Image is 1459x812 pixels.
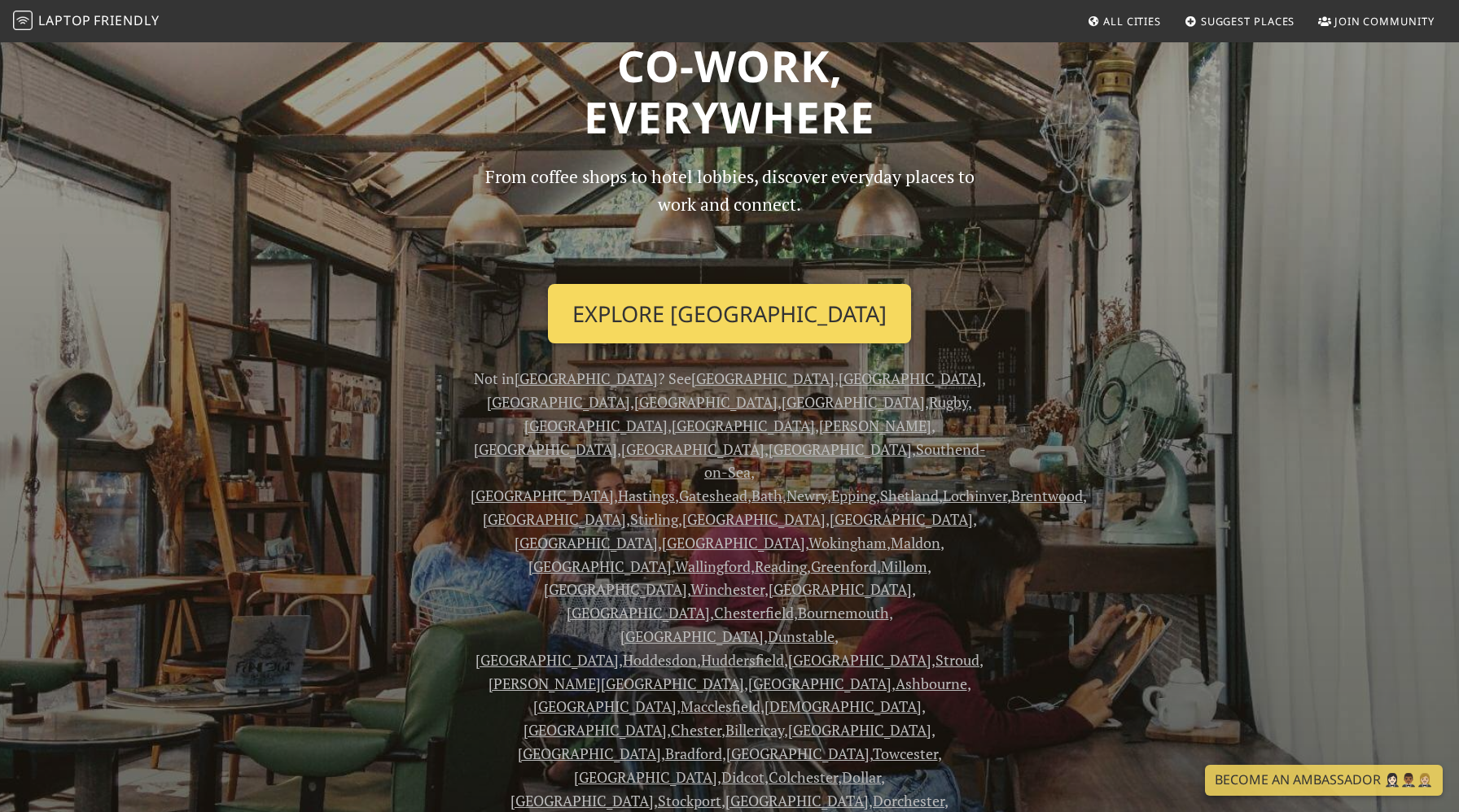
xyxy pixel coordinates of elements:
[620,626,764,646] a: [GEOGRAPHIC_DATA]
[1103,14,1161,28] span: All Cities
[1011,486,1083,505] a: Brentwood
[681,696,760,716] a: Macclesfield
[935,650,979,670] a: Stroud
[489,674,744,693] a: [PERSON_NAME][GEOGRAPHIC_DATA]
[202,40,1257,143] h1: Co-work, Everywhere
[634,392,778,412] a: [GEOGRAPHIC_DATA]
[873,791,944,810] a: Dorchester
[487,392,630,412] a: [GEOGRAPHIC_DATA]
[475,650,619,670] a: [GEOGRAPHIC_DATA]
[880,486,939,505] a: Shetland
[662,533,805,552] a: [GEOGRAPHIC_DATA]
[690,579,765,599] a: Winchester
[748,674,892,693] a: [GEOGRAPHIC_DATA]
[623,650,697,670] a: Hoddesdon
[891,533,940,552] a: Maldon
[574,767,717,787] a: [GEOGRAPHIC_DATA]
[672,416,815,435] a: [GEOGRAPHIC_DATA]
[630,509,678,529] a: Stirling
[524,416,668,435] a: [GEOGRAPHIC_DATA]
[896,674,967,693] a: Ashbourne
[786,486,827,505] a: Newry
[567,603,710,622] a: [GEOGRAPHIC_DATA]
[831,486,876,505] a: Epping
[768,626,835,646] a: Dunstable
[755,557,807,576] a: Reading
[524,720,667,740] a: [GEOGRAPHIC_DATA]
[679,486,747,505] a: Gateshead
[518,744,661,763] a: [GEOGRAPHIC_DATA]
[515,533,658,552] a: [GEOGRAPHIC_DATA]
[769,439,912,459] a: [GEOGRAPHIC_DATA]
[533,696,677,716] a: [GEOGRAPHIC_DATA]
[839,369,982,388] a: [GEOGRAPHIC_DATA]
[798,603,889,622] a: Bournemouth
[1205,765,1443,796] a: Become an Ambassador 🤵🏻‍♀️🤵🏾‍♂️🤵🏼‍♀️
[483,509,626,529] a: [GEOGRAPHIC_DATA]
[621,439,765,459] a: [GEOGRAPHIC_DATA]
[701,650,784,670] a: Huddersfield
[714,603,794,622] a: Chesterfield
[658,791,721,810] a: Stockport
[618,486,675,505] a: Hastings
[788,720,931,740] a: [GEOGRAPHIC_DATA]
[811,557,877,576] a: Greenford
[510,791,654,810] a: [GEOGRAPHIC_DATA]
[691,369,835,388] a: [GEOGRAPHIC_DATA]
[1178,7,1302,36] a: Suggest Places
[725,720,784,740] a: Billericay
[721,767,765,787] a: Didcot
[842,767,881,787] a: Dollar
[528,557,672,576] a: [GEOGRAPHIC_DATA]
[808,533,887,552] a: Wokingham
[1334,14,1435,28] span: Join Community
[830,509,973,529] a: [GEOGRAPHIC_DATA]
[788,650,931,670] a: [GEOGRAPHIC_DATA]
[544,579,687,599] a: [GEOGRAPHIC_DATA]
[94,11,159,29] span: Friendly
[873,744,938,763] a: Towcester
[751,486,782,505] a: Bath
[38,11,91,29] span: Laptop
[682,509,826,529] a: [GEOGRAPHIC_DATA]
[13,7,160,36] a: LaptopFriendly LaptopFriendly
[881,557,927,576] a: Millom
[929,392,968,412] a: Rugby
[782,392,925,412] a: [GEOGRAPHIC_DATA]
[943,486,1007,505] a: Lochinver
[474,439,617,459] a: [GEOGRAPHIC_DATA]
[769,767,838,787] a: Colchester
[675,557,751,576] a: Wallingford
[819,416,931,435] a: [PERSON_NAME]
[726,744,870,763] a: [GEOGRAPHIC_DATA]
[471,486,614,505] a: [GEOGRAPHIC_DATA]
[671,720,721,740] a: Chester
[765,696,922,716] a: [DEMOGRAPHIC_DATA]
[13,11,33,30] img: LaptopFriendly
[515,369,658,388] a: [GEOGRAPHIC_DATA]
[1201,14,1295,28] span: Suggest Places
[665,744,722,763] a: Bradford
[1312,7,1441,36] a: Join Community
[725,791,869,810] a: [GEOGRAPHIC_DATA]
[769,579,912,599] a: [GEOGRAPHIC_DATA]
[471,163,988,271] p: From coffee shops to hotel lobbies, discover everyday places to work and connect.
[548,284,911,344] a: Explore [GEOGRAPHIC_DATA]
[1080,7,1168,36] a: All Cities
